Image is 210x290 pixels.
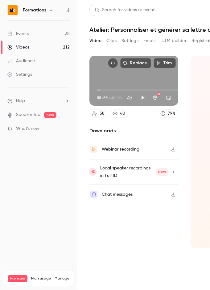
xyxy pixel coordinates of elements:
img: Formations [8,5,18,15]
button: UTM builder [162,36,187,46]
div: Local speaker recordings in FullHD [100,164,168,179]
span: Plan usage [31,276,51,281]
div: 00:00 [97,95,122,100]
span: Help [16,98,25,104]
span: Premium [8,275,27,282]
button: Trim [154,58,176,68]
span: What's new [16,126,39,132]
span: / [108,95,110,100]
button: Full screen [176,92,188,104]
div: Audience [7,58,35,64]
div: 58 [100,110,105,117]
a: Manage [55,276,69,281]
div: Search for videos or events [95,7,156,13]
span: 00:00 [97,95,108,100]
a: 40 [110,109,128,118]
button: Settings [121,36,138,46]
span: 40:03 [111,95,122,100]
div: Settings [7,71,32,78]
button: Embed video [108,58,118,68]
button: Emails [143,36,156,46]
h6: Formations [23,7,46,13]
button: Settings [149,92,161,104]
button: Replace [120,58,151,68]
div: Events [7,31,29,37]
div: HD [157,92,160,96]
button: Turn on miniplayer [163,92,175,104]
span: new [44,112,56,118]
div: Chat messages [102,191,133,198]
span: New [156,168,168,176]
a: SpeakerHub [16,112,40,118]
div: 40 [120,110,125,117]
a: 79% [158,109,178,118]
h2: Downloads [89,127,178,134]
li: help-dropdown-opener [7,98,70,104]
div: 79 % [168,110,175,117]
button: Play [137,92,149,104]
button: Video [89,36,101,46]
button: Mute [123,92,135,104]
iframe: Noticeable Trigger [62,126,70,132]
div: Videos [7,44,29,50]
div: Webinar recording [102,146,139,153]
button: Clips [106,36,117,46]
a: 58 [89,109,107,118]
